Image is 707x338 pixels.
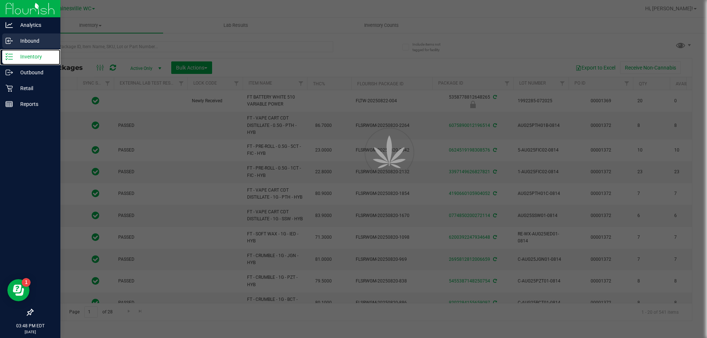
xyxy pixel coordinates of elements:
iframe: Resource center [7,279,29,301]
p: Inventory [13,52,57,61]
inline-svg: Reports [6,100,13,108]
p: Reports [13,100,57,108]
inline-svg: Inventory [6,53,13,60]
iframe: Resource center unread badge [22,278,31,287]
inline-svg: Inbound [6,37,13,45]
p: Outbound [13,68,57,77]
p: Analytics [13,21,57,29]
p: Retail [13,84,57,93]
inline-svg: Outbound [6,69,13,76]
p: 03:48 PM EDT [3,323,57,329]
p: Inbound [13,36,57,45]
inline-svg: Retail [6,85,13,92]
inline-svg: Analytics [6,21,13,29]
p: [DATE] [3,329,57,335]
